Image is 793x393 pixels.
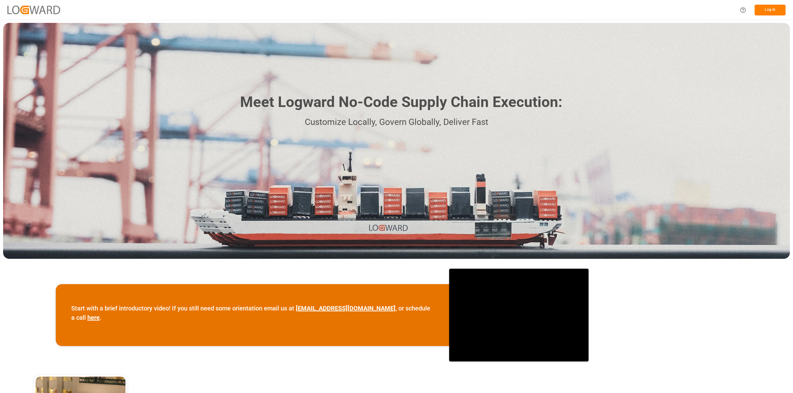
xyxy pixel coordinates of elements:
a: [EMAIL_ADDRESS][DOMAIN_NAME] [296,305,396,312]
a: here [87,314,100,321]
p: Start with a brief introductory video! If you still need some orientation email us at , or schedu... [71,304,434,322]
button: Log In [755,5,786,15]
button: Help Center [736,3,750,17]
img: Logward_new_orange.png [7,6,60,14]
p: Customize Locally, Govern Globally, Deliver Fast [231,115,562,129]
h1: Meet Logward No-Code Supply Chain Execution: [240,91,562,113]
